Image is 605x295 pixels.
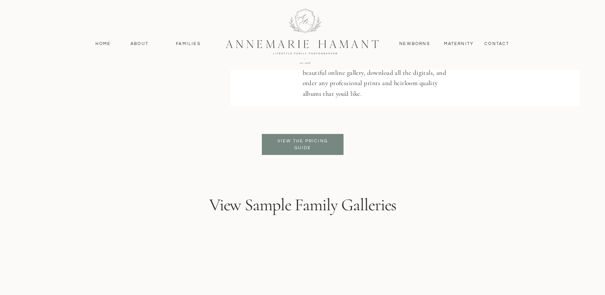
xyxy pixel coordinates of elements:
[165,195,440,219] h3: View Sample Family Galleries
[272,138,334,152] a: View the pricing guide
[397,40,433,47] a: Newborns
[444,40,473,47] a: MAternity
[129,40,151,47] a: About
[481,40,514,47] a: contact
[92,40,115,47] a: Home
[171,40,206,47] a: Families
